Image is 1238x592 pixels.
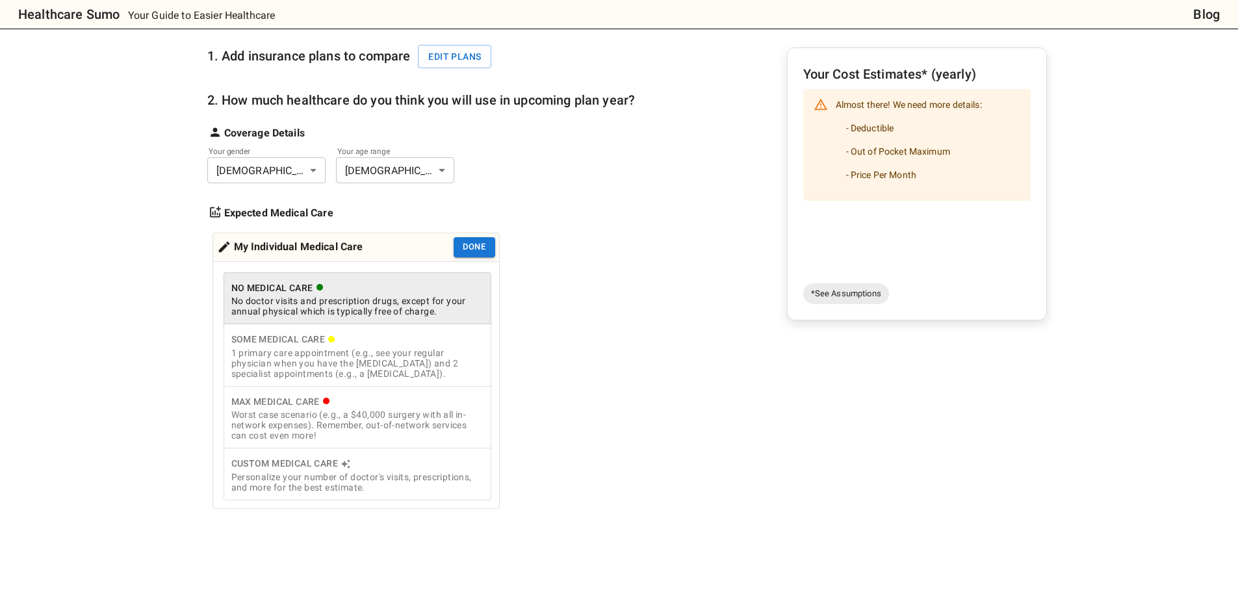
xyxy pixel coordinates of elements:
button: Max Medical CareWorst case scenario (e.g., a $40,000 surgery with all in-network expenses). Remem... [224,386,491,449]
div: Almost there! We need more details: [836,93,982,197]
button: Some Medical Care1 primary care appointment (e.g., see your regular physician when you have the [... [224,324,491,387]
li: - Out of Pocket Maximum [836,140,982,163]
div: No Medical Care [231,280,484,296]
a: *See Assumptions [803,283,889,304]
div: My Individual Medical Care [217,237,363,257]
a: Healthcare Sumo [8,4,120,25]
div: Personalize your number of doctor's visits, prescriptions, and more for the best estimate. [231,472,484,493]
div: Worst case scenario (e.g., a $40,000 surgery with all in-network expenses). Remember, out-of-netw... [231,409,484,441]
li: - Price Per Month [836,163,982,187]
div: cost type [224,272,491,500]
p: Your Guide to Easier Healthcare [128,8,276,23]
button: No Medical CareNo doctor visits and prescription drugs, except for your annual physical which is ... [224,272,491,325]
strong: Coverage Details [224,125,305,141]
button: Done [454,237,495,257]
span: *See Assumptions [803,287,889,300]
button: Custom Medical CarePersonalize your number of doctor's visits, prescriptions, and more for the be... [224,448,491,500]
strong: Expected Medical Care [224,205,333,221]
div: Some Medical Care [231,331,484,348]
div: [DEMOGRAPHIC_DATA] [207,157,326,183]
label: Your age range [337,146,436,157]
h6: 2. How much healthcare do you think you will use in upcoming plan year? [207,90,636,110]
h6: Your Cost Estimates* (yearly) [803,64,1031,84]
li: - Deductible [836,116,982,140]
div: No doctor visits and prescription drugs, except for your annual physical which is typically free ... [231,296,484,316]
div: [DEMOGRAPHIC_DATA] [336,157,454,183]
h6: Healthcare Sumo [18,4,120,25]
label: Your gender [209,146,307,157]
div: 1 primary care appointment (e.g., see your regular physician when you have the [MEDICAL_DATA]) an... [231,348,484,379]
a: Blog [1193,4,1220,25]
button: Edit plans [418,45,491,69]
div: Max Medical Care [231,394,484,410]
div: Custom Medical Care [231,456,484,472]
h6: 1. Add insurance plans to compare [207,45,500,69]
